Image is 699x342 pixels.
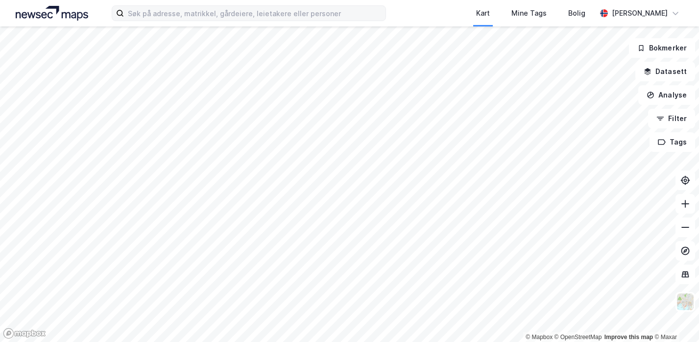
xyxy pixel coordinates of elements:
[604,334,653,341] a: Improve this map
[650,295,699,342] iframe: Chat Widget
[676,293,695,311] img: Z
[526,334,553,341] a: Mapbox
[612,7,668,19] div: [PERSON_NAME]
[16,6,88,21] img: logo.a4113a55bc3d86da70a041830d287a7e.svg
[650,132,695,152] button: Tags
[629,38,695,58] button: Bokmerker
[638,85,695,105] button: Analyse
[3,328,46,339] a: Mapbox homepage
[511,7,547,19] div: Mine Tags
[476,7,490,19] div: Kart
[554,334,602,341] a: OpenStreetMap
[635,62,695,81] button: Datasett
[124,6,386,21] input: Søk på adresse, matrikkel, gårdeiere, leietakere eller personer
[648,109,695,128] button: Filter
[568,7,585,19] div: Bolig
